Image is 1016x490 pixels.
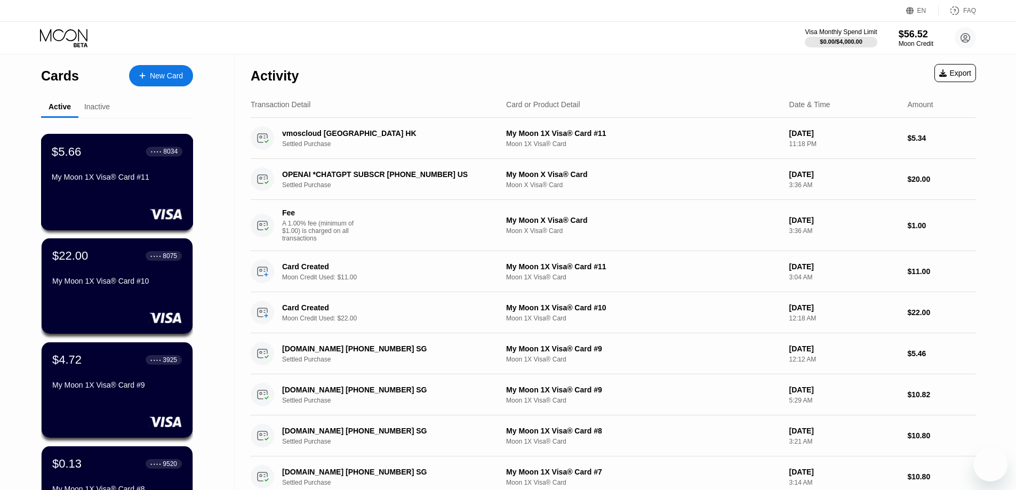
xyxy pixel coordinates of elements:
div: Settled Purchase [282,356,505,363]
div: $10.82 [907,390,976,399]
div: 3:14 AM [789,479,899,486]
div: Moon X Visa® Card [506,181,781,189]
div: $1.00 [907,221,976,230]
div: Moon Credit Used: $11.00 [282,274,505,281]
div: Inactive [84,102,110,111]
div: Card CreatedMoon Credit Used: $22.00My Moon 1X Visa® Card #10Moon 1X Visa® Card[DATE]12:18 AM$22.00 [251,292,976,333]
div: $5.66● ● ● ●8034My Moon 1X Visa® Card #11 [42,134,193,230]
div: Active [49,102,71,111]
div: EN [917,7,926,14]
div: [DATE] [789,216,899,224]
div: Settled Purchase [282,397,505,404]
div: Card CreatedMoon Credit Used: $11.00My Moon 1X Visa® Card #11Moon 1X Visa® Card[DATE]3:04 AM$11.00 [251,251,976,292]
div: 9520 [163,460,177,468]
div: ● ● ● ● [150,254,161,258]
div: 3:36 AM [789,181,899,189]
div: My Moon 1X Visa® Card #11 [52,173,182,181]
div: Visa Monthly Spend Limit$0.00/$4,000.00 [805,28,877,47]
div: [DOMAIN_NAME] [PHONE_NUMBER] SG [282,468,489,476]
div: Date & Time [789,100,830,109]
div: 3:21 AM [789,438,899,445]
div: 8075 [163,252,177,260]
div: Fee [282,208,357,217]
div: $10.80 [907,472,976,481]
div: ● ● ● ● [150,358,161,362]
div: $10.80 [907,431,976,440]
div: $22.00 [907,308,976,317]
div: FAQ [939,5,976,16]
div: [DOMAIN_NAME] [PHONE_NUMBER] SGSettled PurchaseMy Moon 1X Visa® Card #9Moon 1X Visa® Card[DATE]12... [251,333,976,374]
div: OPENAI *CHATGPT SUBSCR [PHONE_NUMBER] US [282,170,489,179]
div: $56.52Moon Credit [899,29,933,47]
div: New Card [129,65,193,86]
div: My Moon 1X Visa® Card #9 [506,344,781,353]
div: New Card [150,71,183,81]
div: 5:29 AM [789,397,899,404]
div: Moon 1X Visa® Card [506,140,781,148]
div: Activity [251,68,299,84]
div: [DATE] [789,344,899,353]
div: $0.00 / $4,000.00 [820,38,862,45]
div: $0.13 [52,457,82,471]
div: My Moon 1X Visa® Card #7 [506,468,781,476]
div: 3:36 AM [789,227,899,235]
div: My Moon 1X Visa® Card #11 [506,262,781,271]
div: My Moon 1X Visa® Card #10 [52,277,182,285]
div: [DATE] [789,303,899,312]
div: OPENAI *CHATGPT SUBSCR [PHONE_NUMBER] USSettled PurchaseMy Moon X Visa® CardMoon X Visa® Card[DAT... [251,159,976,200]
div: Moon Credit Used: $22.00 [282,315,505,322]
div: [DOMAIN_NAME] [PHONE_NUMBER] SG [282,344,489,353]
div: Moon 1X Visa® Card [506,315,781,322]
div: My Moon 1X Visa® Card #10 [506,303,781,312]
div: $4.72 [52,353,82,367]
div: 12:18 AM [789,315,899,322]
div: [DATE] [789,427,899,435]
div: Card or Product Detail [506,100,580,109]
div: My Moon 1X Visa® Card #9 [52,381,182,389]
div: $56.52 [899,29,933,40]
div: Moon 1X Visa® Card [506,438,781,445]
div: [DOMAIN_NAME] [PHONE_NUMBER] SG [282,385,489,394]
div: vmoscloud [GEOGRAPHIC_DATA] HK [282,129,489,138]
div: My Moon X Visa® Card [506,170,781,179]
div: $22.00 [52,249,88,263]
div: My Moon 1X Visa® Card #11 [506,129,781,138]
div: Moon 1X Visa® Card [506,274,781,281]
div: Card Created [282,262,489,271]
div: $11.00 [907,267,976,276]
iframe: 启动消息传送窗口的按钮 [973,447,1007,481]
div: Moon X Visa® Card [506,227,781,235]
div: [DATE] [789,129,899,138]
div: Moon 1X Visa® Card [506,479,781,486]
div: Moon Credit [899,40,933,47]
div: Moon 1X Visa® Card [506,356,781,363]
div: Amount [907,100,933,109]
div: $5.66 [52,144,82,158]
div: Settled Purchase [282,438,505,445]
div: 8034 [163,148,178,155]
div: [DOMAIN_NAME] [PHONE_NUMBER] SGSettled PurchaseMy Moon 1X Visa® Card #9Moon 1X Visa® Card[DATE]5:... [251,374,976,415]
div: EN [906,5,939,16]
div: 11:18 PM [789,140,899,148]
div: 3:04 AM [789,274,899,281]
div: FAQ [963,7,976,14]
div: My Moon X Visa® Card [506,216,781,224]
div: ● ● ● ● [151,150,162,153]
div: $4.72● ● ● ●3925My Moon 1X Visa® Card #9 [42,342,193,438]
div: [DATE] [789,385,899,394]
div: Moon 1X Visa® Card [506,397,781,404]
div: 12:12 AM [789,356,899,363]
div: $22.00● ● ● ●8075My Moon 1X Visa® Card #10 [42,238,193,334]
div: [DATE] [789,468,899,476]
div: [DATE] [789,262,899,271]
div: Card Created [282,303,489,312]
div: A 1.00% fee (minimum of $1.00) is charged on all transactions [282,220,362,242]
div: Export [939,69,971,77]
div: Export [934,64,976,82]
div: Settled Purchase [282,479,505,486]
div: Settled Purchase [282,140,505,148]
div: [DOMAIN_NAME] [PHONE_NUMBER] SGSettled PurchaseMy Moon 1X Visa® Card #8Moon 1X Visa® Card[DATE]3:... [251,415,976,456]
div: $5.34 [907,134,976,142]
